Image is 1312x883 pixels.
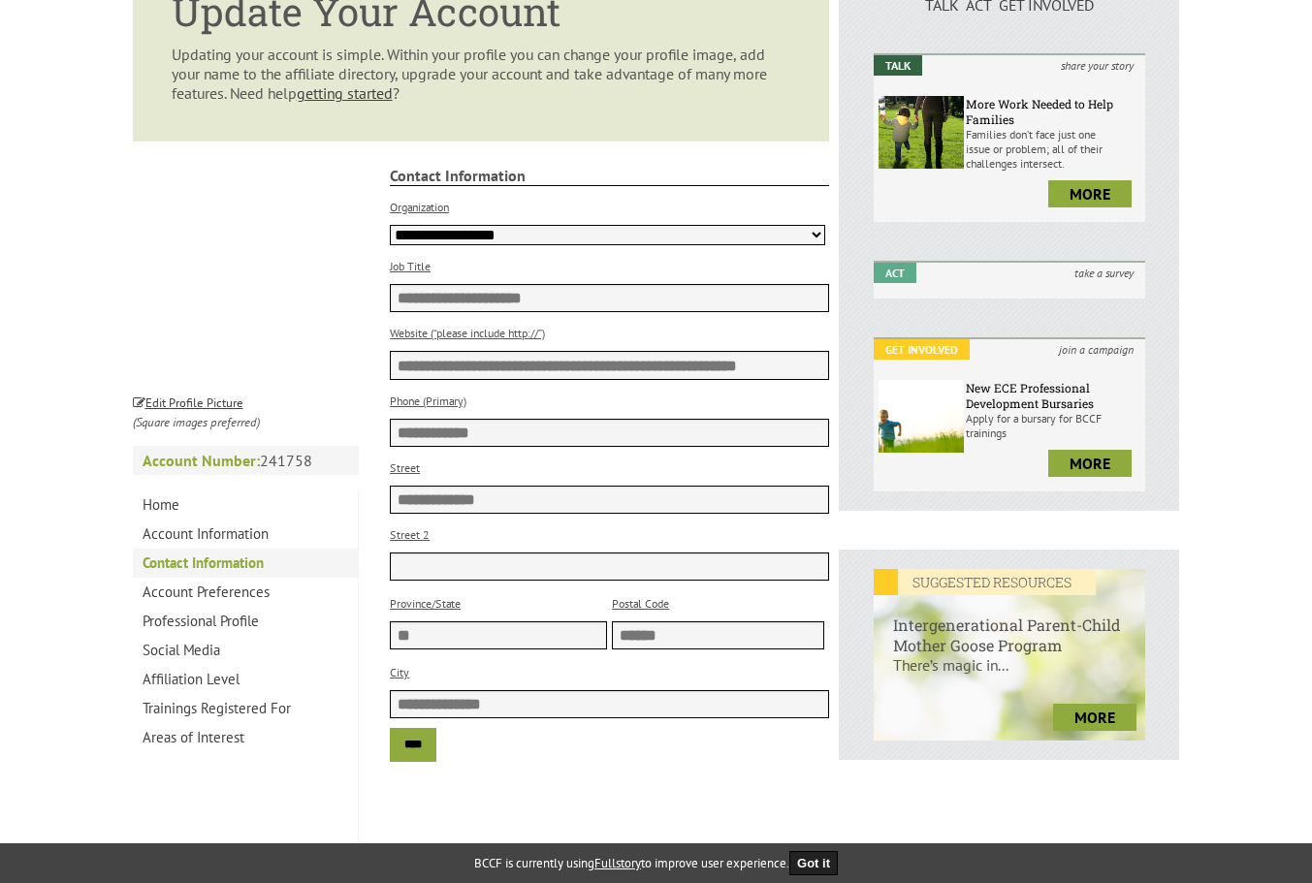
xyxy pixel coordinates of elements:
a: more [1053,704,1136,731]
label: Organization [390,200,449,214]
h6: Intergenerational Parent-Child Mother Goose Program [874,595,1146,655]
i: (Square images preferred) [133,414,260,430]
label: Phone (Primary) [390,394,466,408]
label: Province/State [390,596,461,611]
p: 241758 [133,446,359,475]
strong: Account Number: [143,451,260,470]
i: share your story [1049,55,1145,76]
em: Act [874,263,916,283]
i: take a survey [1063,263,1145,283]
label: Website (“please include http://”) [390,326,545,340]
h6: More Work Needed to Help Families [966,96,1140,127]
label: Street 2 [390,527,430,542]
a: Professional Profile [133,607,358,636]
a: Account Preferences [133,578,358,607]
strong: Contact Information [390,166,829,186]
h6: New ECE Professional Development Bursaries [966,380,1140,411]
a: Trainings Registered For [133,694,358,723]
em: Get Involved [874,339,970,360]
em: SUGGESTED RESOURCES [874,569,1096,595]
a: getting started [297,83,393,103]
i: join a campaign [1047,339,1145,360]
a: Fullstory [594,855,641,871]
button: Got it [789,851,838,875]
a: more [1048,180,1132,207]
a: more [1048,450,1132,477]
p: Families don’t face just one issue or problem; all of their challenges intersect. [966,127,1140,171]
a: Edit Profile Picture [133,392,243,411]
a: Account Information [133,520,358,549]
p: Apply for a bursary for BCCF trainings [966,411,1140,440]
small: Edit Profile Picture [133,394,243,411]
a: Contact Information [133,549,358,578]
a: Areas of Interest [133,723,358,752]
p: There’s magic in... [874,655,1146,694]
label: Job Title [390,259,431,273]
a: Home [133,490,358,520]
a: Affiliation Level [133,665,358,694]
a: Social Media [133,636,358,665]
label: Postal Code [612,596,669,611]
label: City [390,665,409,679]
label: Street [390,460,420,475]
em: Talk [874,55,922,76]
